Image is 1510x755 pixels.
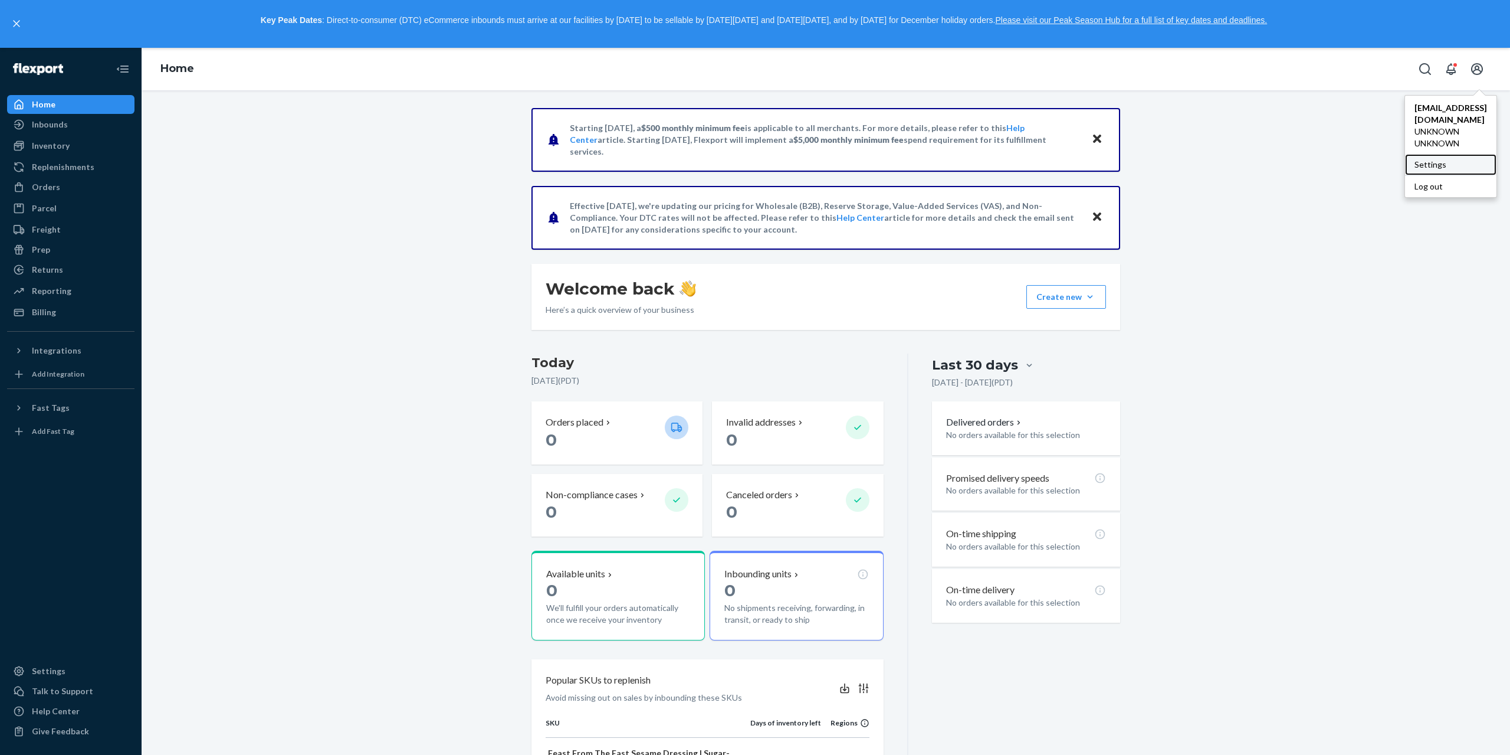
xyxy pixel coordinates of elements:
[570,123,1025,145] a: Help Center
[32,426,74,436] div: Add Fast Tag
[546,278,696,299] h1: Welcome back
[546,488,638,502] p: Non-compliance cases
[546,602,690,626] p: We'll fulfill your orders automatically once we receive your inventory
[32,264,63,276] div: Returns
[546,580,557,600] span: 0
[32,665,65,677] div: Settings
[531,474,703,537] button: Non-compliance cases 0
[546,674,651,687] p: Popular SKUs to replenish
[793,135,904,145] span: $5,000 monthly minimum fee
[32,244,50,256] div: Prep
[726,488,792,502] p: Canceled orders
[7,682,134,701] a: Talk to Support
[726,416,796,429] p: Invalid addresses
[1405,97,1496,154] a: [EMAIL_ADDRESS][DOMAIN_NAME]UNKNOWN UNKNOWN
[712,401,883,465] button: Invalid addresses 0
[160,62,194,75] a: Home
[932,356,1018,374] div: Last 30 days
[32,161,94,173] div: Replenishments
[724,580,736,600] span: 0
[7,702,134,721] a: Help Center
[32,119,68,130] div: Inbounds
[750,718,821,738] th: Days of inventory left
[946,597,1106,609] p: No orders available for this selection
[546,502,557,522] span: 0
[7,260,134,279] a: Returns
[13,63,63,75] img: Flexport logo
[151,52,203,86] ol: breadcrumbs
[546,567,605,581] p: Available units
[995,15,1267,25] a: Please visit our Peak Season Hub for a full list of key dates and deadlines.
[7,240,134,259] a: Prep
[546,304,696,316] p: Here’s a quick overview of your business
[1405,154,1496,175] a: Settings
[712,474,883,537] button: Canceled orders 0
[946,485,1106,496] p: No orders available for this selection
[946,541,1106,553] p: No orders available for this selection
[32,140,70,152] div: Inventory
[1414,126,1487,149] span: UNKNOWN UNKNOWN
[946,472,1049,485] p: Promised delivery speeds
[32,402,70,414] div: Fast Tags
[570,200,1080,236] p: Effective [DATE], we're updating our pricing for Wholesale (B2B), Reserve Storage, Value-Added Se...
[710,551,883,640] button: Inbounding units0No shipments receiving, forwarding, in transit, or ready to ship
[32,181,60,193] div: Orders
[32,202,57,214] div: Parcel
[724,567,792,581] p: Inbounding units
[7,158,134,177] a: Replenishments
[1413,57,1437,81] button: Open Search Box
[946,429,1106,441] p: No orders available for this selection
[1414,102,1487,126] span: [EMAIL_ADDRESS][DOMAIN_NAME]
[32,345,81,357] div: Integrations
[1026,285,1106,309] button: Create new
[821,718,869,728] div: Regions
[946,583,1015,597] p: On-time delivery
[570,122,1080,158] p: Starting [DATE], a is applicable to all merchants. For more details, please refer to this article...
[111,57,134,81] button: Close Navigation
[32,224,61,236] div: Freight
[261,15,322,25] strong: Key Peak Dates
[7,178,134,197] a: Orders
[1089,131,1105,148] button: Close
[724,602,868,626] p: No shipments receiving, forwarding, in transit, or ready to ship
[11,18,22,30] button: close,
[32,705,80,717] div: Help Center
[546,416,603,429] p: Orders placed
[546,718,750,738] th: SKU
[1439,57,1463,81] button: Open notifications
[7,422,134,441] a: Add Fast Tag
[32,685,93,697] div: Talk to Support
[1405,175,1493,197] button: Log out
[32,306,56,318] div: Billing
[946,416,1023,429] button: Delivered orders
[679,280,696,297] img: hand-wave emoji
[726,502,737,522] span: 0
[7,199,134,218] a: Parcel
[32,725,89,737] div: Give Feedback
[7,662,134,681] a: Settings
[546,692,742,704] p: Avoid missing out on sales by inbounding these SKUs
[531,354,884,372] h3: Today
[32,99,55,110] div: Home
[7,95,134,114] a: Home
[531,551,705,640] button: Available units0We'll fulfill your orders automatically once we receive your inventory
[7,398,134,417] button: Fast Tags
[1465,57,1489,81] button: Open account menu
[1089,209,1105,226] button: Close
[28,11,1499,31] p: : Direct-to-consumer (DTC) eCommerce inbounds must arrive at our facilities by [DATE] to be sella...
[531,401,703,465] button: Orders placed 0
[7,303,134,322] a: Billing
[641,123,745,133] span: $500 monthly minimum fee
[726,430,737,450] span: 0
[7,115,134,134] a: Inbounds
[7,722,134,741] button: Give Feedback
[932,377,1013,388] p: [DATE] - [DATE] ( PDT )
[7,341,134,360] button: Integrations
[7,282,134,300] a: Reporting
[7,136,134,155] a: Inventory
[32,285,71,297] div: Reporting
[7,365,134,384] a: Add Integration
[531,375,884,387] p: [DATE] ( PDT )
